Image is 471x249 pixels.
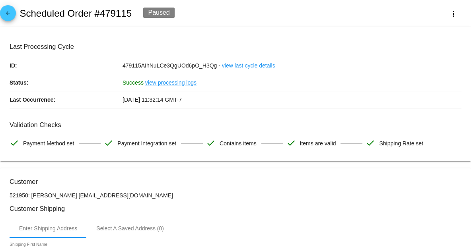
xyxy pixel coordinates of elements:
[145,74,197,91] a: view processing logs
[123,97,182,103] span: [DATE] 11:32:14 GMT-7
[117,135,176,152] span: Payment Integration set
[449,9,458,19] mat-icon: more_vert
[143,8,174,18] div: Paused
[96,225,164,232] div: Select A Saved Address (0)
[10,91,123,108] p: Last Occurrence:
[10,57,123,74] p: ID:
[23,135,74,152] span: Payment Method set
[286,138,296,148] mat-icon: check
[206,138,216,148] mat-icon: check
[104,138,113,148] mat-icon: check
[366,138,375,148] mat-icon: check
[19,225,77,232] div: Enter Shipping Address
[10,121,461,129] h3: Validation Checks
[10,178,461,185] h3: Customer
[222,57,275,74] a: view last cycle details
[123,79,144,86] span: Success
[123,62,220,69] span: 479115AIhNuLCe3QgUOd6pO_H3Qg -
[19,8,132,19] h2: Scheduled Order #479115
[220,135,257,152] span: Contains items
[10,192,461,199] p: 521950: [PERSON_NAME] [EMAIL_ADDRESS][DOMAIN_NAME]
[10,74,123,91] p: Status:
[3,10,13,20] mat-icon: arrow_back
[10,138,19,148] mat-icon: check
[10,43,461,50] h3: Last Processing Cycle
[379,135,423,152] span: Shipping Rate set
[300,135,336,152] span: Items are valid
[10,205,461,212] h3: Customer Shipping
